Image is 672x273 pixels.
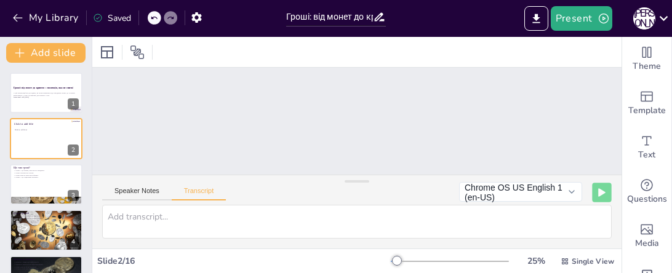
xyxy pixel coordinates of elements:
button: Speaker Notes [102,187,172,200]
span: Click to add title [14,122,33,125]
p: Золото стало символом багатства. [14,220,79,222]
div: 1 [68,98,79,109]
div: 4 [68,236,79,247]
div: 1 [10,73,82,113]
span: Position [130,45,145,60]
div: Change the overall theme [622,37,671,81]
p: Гроші полегшують життя. [14,172,79,174]
button: Export to PowerPoint [524,6,548,31]
div: Add text boxes [622,125,671,170]
span: Template [628,104,666,117]
div: 2 [68,144,79,156]
span: Media [635,237,659,250]
div: 25 % [521,255,551,267]
button: Add slide [6,43,86,63]
span: Questions [627,192,667,206]
button: Present [551,6,612,31]
div: 4 [10,210,82,250]
span: Click to add text [15,128,27,130]
p: У цій презентації ми дослідимо, як гроші змінилися від стародавніх монет до сучасних криптовалют,... [14,92,79,97]
div: Saved [93,12,131,24]
p: Гроші – це соціальний контракт. [14,176,79,178]
button: Transcript [172,187,226,200]
strong: Гроші: від монет до крипти – еволюція, яка не спить! [14,86,74,89]
div: Layout [97,42,117,62]
div: 3 [68,190,79,201]
p: Що таке гроші? [14,166,79,170]
p: Монети є символом стабільності. [14,261,79,263]
div: Add images, graphics, shapes or video [622,214,671,258]
p: Паперові гроші спростили обмін. [14,222,79,224]
button: My Library [9,8,84,28]
p: Банкноти можуть бути різноманітними. [14,263,79,266]
p: Еволюція грошей відбувалася поступово. [14,215,79,218]
button: И [PERSON_NAME] [633,6,655,31]
div: 3 [10,164,82,205]
p: Generated with [URL] [14,97,79,99]
div: 2 [10,118,82,159]
p: Гроші можуть мати різні форми. [14,174,79,176]
div: И [PERSON_NAME] [633,7,655,30]
p: Гроші – це більше, ніж просто предмети. [14,169,79,172]
div: Add ready made slides [622,81,671,125]
input: Insert title [286,8,373,26]
p: Монети та банкноти [14,258,79,261]
p: Історія грошей [14,212,79,215]
p: Монети легші для використання. [14,267,79,270]
button: Chrome OS US English 1 (en-US) [459,182,582,202]
p: Гроші відображають суспільні потреби. [14,218,79,220]
span: Text [638,148,655,162]
div: Slide 2 / 16 [97,255,391,267]
div: Get real-time input from your audience [622,170,671,214]
span: Single View [572,256,614,266]
p: Гроші можуть бути брудними. [14,266,79,268]
button: Play [592,183,611,202]
span: Theme [633,60,661,73]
